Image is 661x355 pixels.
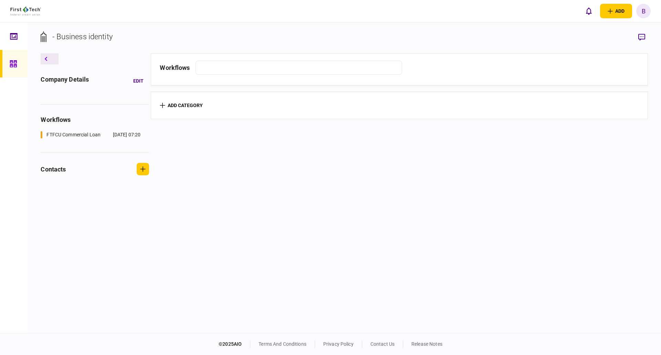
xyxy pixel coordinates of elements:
[52,31,113,42] div: - Business identity
[41,75,89,87] div: company details
[41,131,140,138] a: FTFCU Commercial Loan[DATE] 07:20
[370,341,395,347] a: contact us
[219,341,250,348] div: © 2025 AIO
[581,4,596,18] button: open notifications list
[10,7,41,15] img: client company logo
[41,115,149,124] div: workflows
[323,341,354,347] a: privacy policy
[41,165,66,174] div: contacts
[128,75,149,87] button: Edit
[411,341,442,347] a: release notes
[160,103,203,108] button: add category
[160,63,190,72] div: workflows
[46,131,101,138] div: FTFCU Commercial Loan
[600,4,632,18] button: open adding identity options
[636,4,651,18] button: B
[259,341,306,347] a: terms and conditions
[113,131,141,138] div: [DATE] 07:20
